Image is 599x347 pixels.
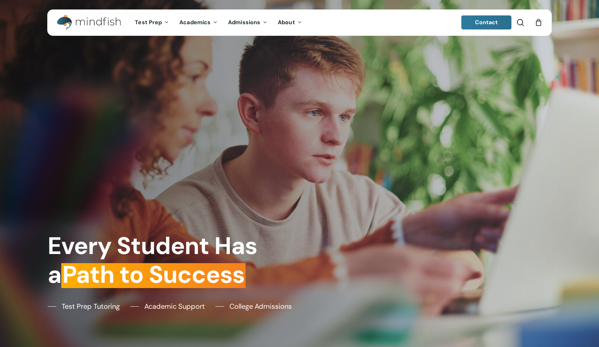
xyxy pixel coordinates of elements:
span: Contact [475,19,498,26]
span: Admissions [228,19,260,26]
span: Test Prep Tutoring [62,301,120,312]
a: Academics [174,20,223,26]
span: Academics [179,19,211,26]
nav: Main Menu [130,9,307,36]
span: Test Prep [135,19,162,26]
span: About [278,19,295,26]
span: Academic Support [144,301,205,312]
a: About [273,20,307,26]
a: College Admissions [215,301,292,312]
a: Academic Support [130,301,205,312]
a: Admissions [223,20,273,26]
span: College Admissions [229,301,292,312]
a: Contact [461,15,512,29]
header: Main Menu [47,9,552,36]
a: Test Prep Tutoring [48,301,120,312]
a: Test Prep [130,20,174,26]
h1: Every Student Has a [48,232,295,289]
em: Path to Success [61,259,246,290]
